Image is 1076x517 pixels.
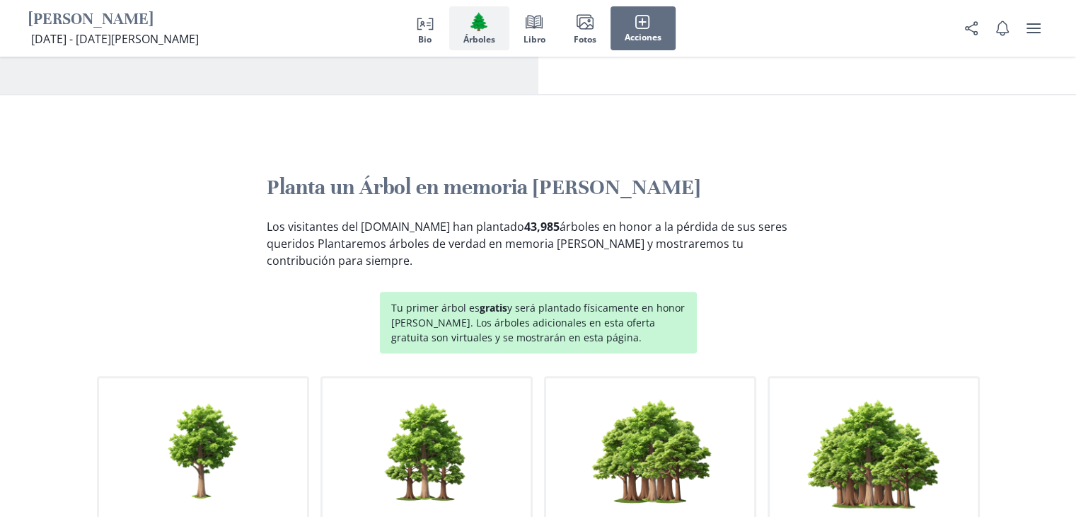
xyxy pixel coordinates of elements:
span: Acciones [625,33,661,42]
img: 3 trees [359,384,492,517]
h2: Planta un Árbol en memoria [PERSON_NAME] [267,174,810,201]
strong: gratis [480,301,507,314]
button: Compartir Obituario [957,14,985,42]
button: Bio [401,6,449,50]
p: Tu primer árbol es y será plantado físicamente en honor [PERSON_NAME]. Los árboles adicionales en... [391,300,685,345]
img: 1 trees [136,384,269,517]
button: menú de usuario [1019,14,1048,42]
button: Notifications [988,14,1017,42]
img: 20 trees [806,384,939,517]
span: Libro [523,35,545,45]
button: Acciones [611,6,676,50]
b: 43,985 [524,219,560,234]
button: Fotos [560,6,611,50]
span: Bio [418,35,432,45]
button: Árboles [449,6,509,50]
p: Los visitantes del [DOMAIN_NAME] han plantado árboles en honor a la pérdida de sus seres queridos... [267,218,810,269]
span: [DATE] - [DATE][PERSON_NAME] [31,31,199,47]
h1: [PERSON_NAME] [28,9,199,31]
span: Fotos [574,35,596,45]
button: Libro [509,6,560,50]
span: Tree [468,11,490,32]
span: Árboles [463,35,495,45]
img: 8 trees [583,384,716,517]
